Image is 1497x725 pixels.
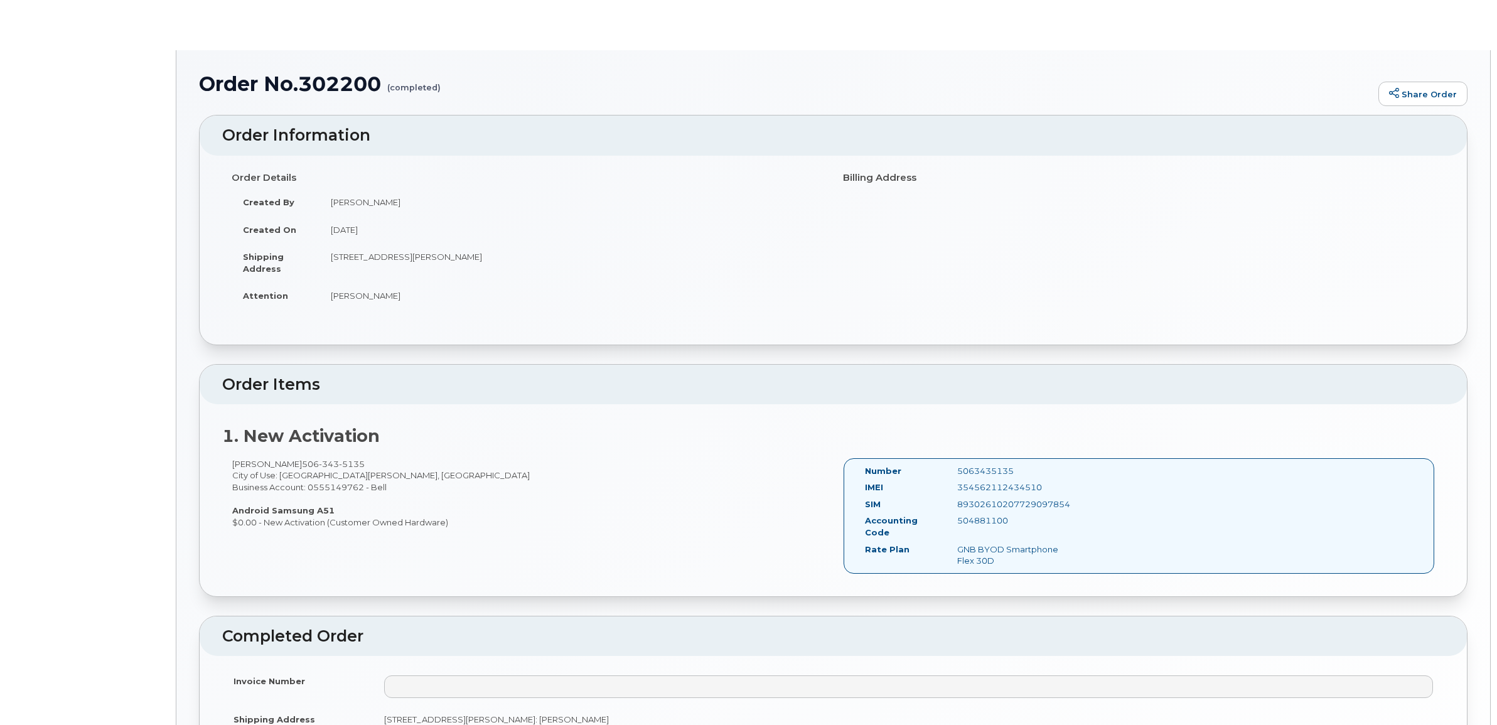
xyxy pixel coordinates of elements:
a: Share Order [1378,82,1467,107]
strong: 1. New Activation [222,426,380,446]
strong: Created On [243,225,296,235]
div: 354562112434510 [948,481,1078,493]
strong: Created By [243,197,294,207]
h2: Order Information [222,127,1444,144]
td: [DATE] [319,216,824,244]
label: Rate Plan [865,544,909,556]
strong: Android Samsung A51 [232,505,335,515]
td: [PERSON_NAME] [319,188,824,216]
td: [STREET_ADDRESS][PERSON_NAME] [319,243,824,282]
h4: Order Details [232,173,824,183]
label: Number [865,465,901,477]
label: SIM [865,498,881,510]
h1: Order No.302200 [199,73,1372,95]
strong: Shipping Address [243,252,284,274]
span: 5135 [339,459,365,469]
div: [PERSON_NAME] City of Use: [GEOGRAPHIC_DATA][PERSON_NAME], [GEOGRAPHIC_DATA] Business Account: 05... [222,458,834,528]
span: 343 [319,459,339,469]
div: 5063435135 [948,465,1078,477]
h2: Completed Order [222,628,1444,645]
small: (completed) [387,73,441,92]
h2: Order Items [222,376,1444,394]
div: GNB BYOD Smartphone Flex 30D [948,544,1078,567]
strong: Attention [243,291,288,301]
label: Accounting Code [865,515,939,538]
h4: Billing Address [843,173,1435,183]
label: IMEI [865,481,883,493]
div: 89302610207729097854 [948,498,1078,510]
label: Invoice Number [233,675,305,687]
div: 504881100 [948,515,1078,527]
td: [PERSON_NAME] [319,282,824,309]
span: 506 [302,459,365,469]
